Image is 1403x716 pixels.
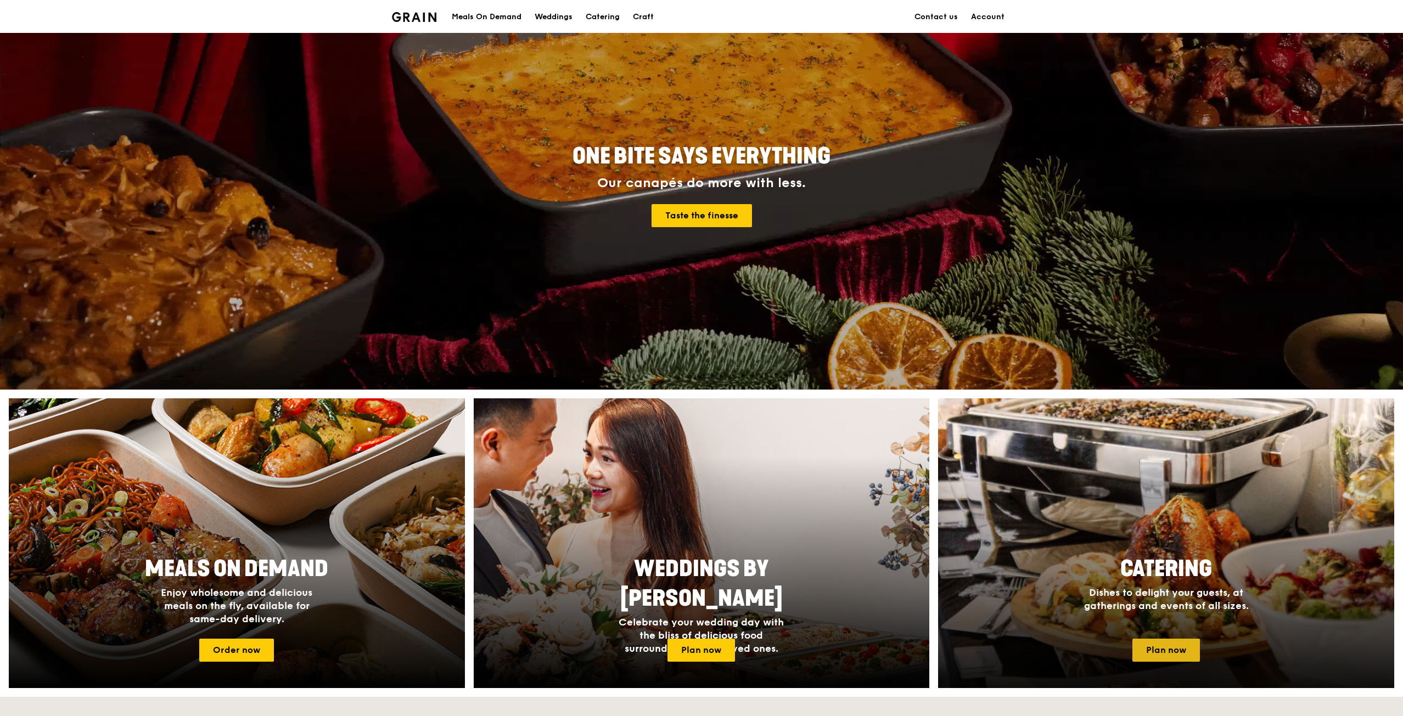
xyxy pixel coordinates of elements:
[535,1,573,33] div: Weddings
[504,176,899,191] div: Our canapés do more with less.
[161,587,312,625] span: Enjoy wholesome and delicious meals on the fly, available for same-day delivery.
[633,1,654,33] div: Craft
[9,398,465,688] img: meals-on-demand-card.d2b6f6db.png
[619,616,784,655] span: Celebrate your wedding day with the bliss of delicious food surrounded by your loved ones.
[199,639,274,662] a: Order now
[145,556,328,582] span: Meals On Demand
[474,398,930,688] img: weddings-card.4f3003b8.jpg
[626,1,660,33] a: Craft
[1120,556,1212,582] span: Catering
[964,1,1011,33] a: Account
[392,12,436,22] img: Grain
[9,398,465,688] a: Meals On DemandEnjoy wholesome and delicious meals on the fly, available for same-day delivery.Or...
[908,1,964,33] a: Contact us
[938,398,1394,688] a: CateringDishes to delight your guests, at gatherings and events of all sizes.Plan now
[667,639,735,662] a: Plan now
[573,143,830,170] span: ONE BITE SAYS EVERYTHING
[652,204,752,227] a: Taste the finesse
[1132,639,1200,662] a: Plan now
[1084,587,1249,612] span: Dishes to delight your guests, at gatherings and events of all sizes.
[474,398,930,688] a: Weddings by [PERSON_NAME]Celebrate your wedding day with the bliss of delicious food surrounded b...
[586,1,620,33] div: Catering
[620,556,783,612] span: Weddings by [PERSON_NAME]
[528,1,579,33] a: Weddings
[452,1,521,33] div: Meals On Demand
[579,1,626,33] a: Catering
